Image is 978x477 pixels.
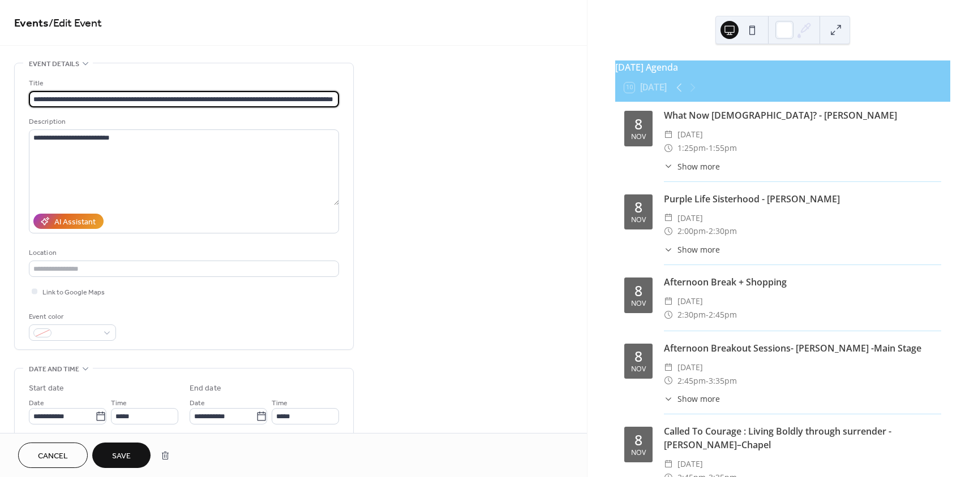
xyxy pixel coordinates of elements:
[664,109,941,122] div: What Now [DEMOGRAPHIC_DATA]? - [PERSON_NAME]
[706,374,709,388] span: -
[677,294,703,308] span: [DATE]
[677,308,706,322] span: 2:30pm
[634,433,642,447] div: 8
[664,141,673,155] div: ​
[677,128,703,141] span: [DATE]
[677,224,706,238] span: 2:00pm
[677,393,720,405] span: Show more
[664,361,673,374] div: ​
[29,58,79,70] span: Event details
[706,224,709,238] span: -
[664,211,673,225] div: ​
[709,141,737,155] span: 1:55pm
[664,457,673,471] div: ​
[615,60,950,74] div: [DATE] Agenda
[664,244,720,255] button: ​Show more
[709,308,737,322] span: 2:45pm
[664,275,941,289] div: Afternoon Break + Shopping
[190,397,205,409] span: Date
[29,397,44,409] span: Date
[664,341,941,355] div: Afternoon Breakout Sessions- [PERSON_NAME] -Main Stage
[631,300,646,307] div: Nov
[634,349,642,363] div: 8
[709,374,737,388] span: 3:35pm
[709,224,737,238] span: 2:30pm
[664,128,673,141] div: ​
[677,244,720,255] span: Show more
[634,200,642,214] div: 8
[111,397,127,409] span: Time
[38,450,68,462] span: Cancel
[190,383,221,394] div: End date
[92,443,151,468] button: Save
[49,12,102,34] span: / Edit Event
[664,374,673,388] div: ​
[677,211,703,225] span: [DATE]
[664,161,673,172] div: ​
[631,216,646,224] div: Nov
[29,363,79,375] span: Date and time
[664,393,673,405] div: ​
[677,361,703,374] span: [DATE]
[631,366,646,373] div: Nov
[631,133,646,141] div: Nov
[706,141,709,155] span: -
[677,141,706,155] span: 1:25pm
[18,443,88,468] button: Cancel
[29,77,337,89] div: Title
[664,393,720,405] button: ​Show more
[664,308,673,322] div: ​
[664,294,673,308] div: ​
[33,214,104,229] button: AI Assistant
[29,383,64,394] div: Start date
[664,424,941,452] div: Called To Courage : Living Boldly through surrender - [PERSON_NAME]–Chapel
[664,161,720,172] button: ​Show more
[664,192,941,206] div: Purple Life Sisterhood - [PERSON_NAME]
[664,244,673,255] div: ​
[634,284,642,298] div: 8
[29,116,337,128] div: Description
[29,311,114,323] div: Event color
[272,397,288,409] span: Time
[112,450,131,462] span: Save
[677,161,720,172] span: Show more
[664,224,673,238] div: ​
[677,374,706,388] span: 2:45pm
[634,117,642,131] div: 8
[29,247,337,259] div: Location
[631,449,646,457] div: Nov
[42,287,105,298] span: Link to Google Maps
[14,12,49,34] a: Events
[54,216,96,228] div: AI Assistant
[677,457,703,471] span: [DATE]
[706,308,709,322] span: -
